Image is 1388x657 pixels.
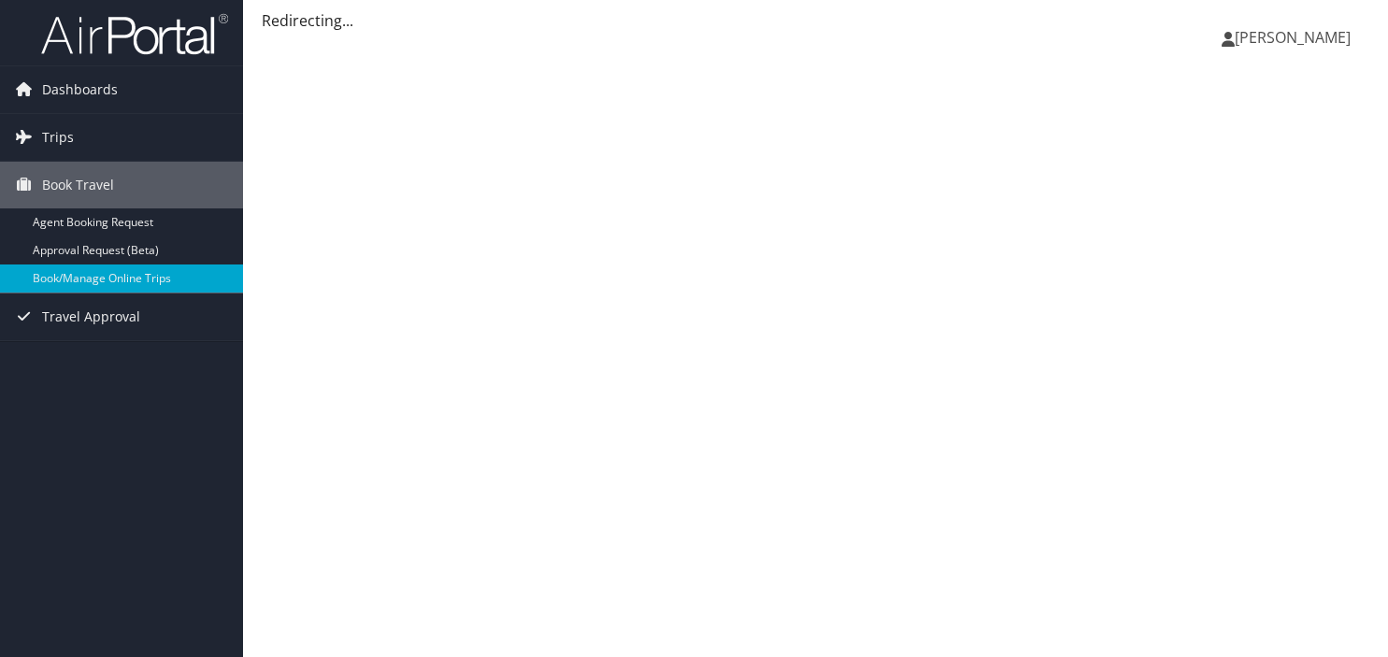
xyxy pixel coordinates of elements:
[262,9,1369,32] div: Redirecting...
[42,114,74,161] span: Trips
[42,293,140,340] span: Travel Approval
[42,66,118,113] span: Dashboards
[41,12,228,56] img: airportal-logo.png
[1222,9,1369,65] a: [PERSON_NAME]
[42,162,114,208] span: Book Travel
[1235,27,1351,48] span: [PERSON_NAME]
